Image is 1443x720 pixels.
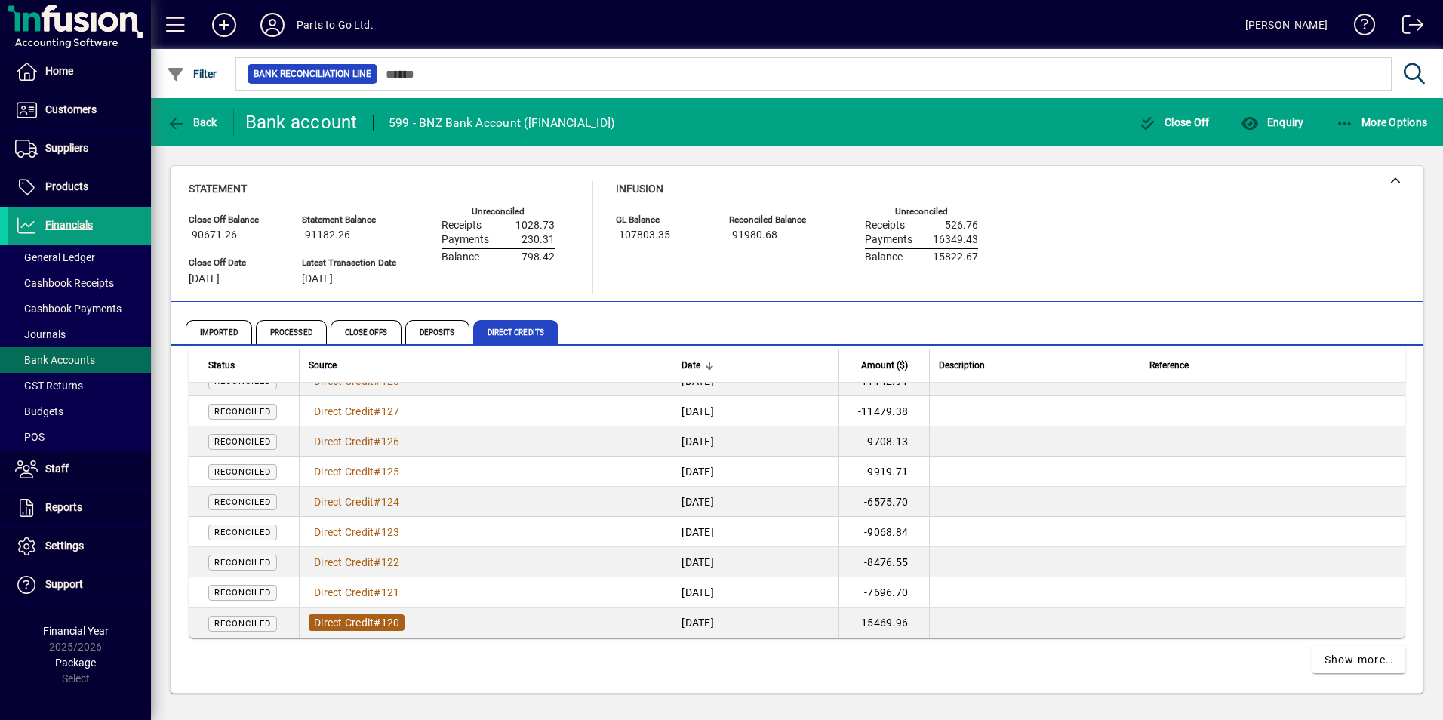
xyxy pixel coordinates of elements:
a: Show more… [1312,646,1406,673]
span: Suppliers [45,142,88,154]
td: -9068.84 [838,517,929,547]
span: [DATE] [189,273,220,285]
span: Staff [45,463,69,475]
span: -91182.26 [302,229,350,242]
span: Direct Credit [314,375,374,387]
span: 16349.43 [933,234,978,246]
td: -6575.70 [838,487,929,517]
span: Close Off [1139,116,1210,128]
a: Budgets [8,398,151,424]
span: [DATE] [302,273,333,285]
span: 123 [381,526,400,538]
button: More Options [1332,109,1432,136]
a: Direct Credit#120 [309,614,405,631]
span: 230.31 [522,234,555,246]
span: # [374,405,380,417]
label: Unreconciled [472,207,525,217]
a: Knowledge Base [1343,3,1376,52]
span: Bank Accounts [15,354,95,366]
span: Reconciled Balance [729,215,820,225]
span: # [374,496,380,508]
span: 122 [381,556,400,568]
a: Reports [8,489,151,527]
span: Receipts [442,220,482,232]
a: Customers [8,91,151,129]
td: -7696.70 [838,577,929,608]
a: Logout [1391,3,1424,52]
div: Amount ($) [848,357,921,374]
span: 798.42 [522,251,555,263]
a: Suppliers [8,130,151,168]
span: 526.76 [945,220,978,232]
span: Cashbook Payments [15,303,122,315]
span: -15822.67 [930,251,978,263]
span: Balance [865,251,903,263]
span: Receipts [865,220,905,232]
a: Direct Credit#127 [309,403,405,420]
span: Bank Reconciliation Line [254,66,371,82]
a: Direct Credit#123 [309,524,405,540]
span: # [374,556,380,568]
span: -91980.68 [729,229,777,242]
span: # [374,586,380,598]
span: Reconciled [214,497,271,507]
div: 599 - BNZ Bank Account ([FINANCIAL_ID]) [389,111,615,135]
a: Direct Credit#122 [309,554,405,571]
span: Financial Year [43,625,109,637]
button: Add [200,11,248,38]
a: Bank Accounts [8,347,151,373]
span: # [374,617,380,629]
span: Budgets [15,405,63,417]
span: Reconciled [214,437,271,447]
td: [DATE] [672,547,838,577]
div: Status [208,357,290,374]
span: Products [45,180,88,192]
span: Date [682,357,700,374]
span: Reconciled [214,558,271,568]
a: Products [8,168,151,206]
span: Package [55,657,96,669]
a: Direct Credit#125 [309,463,405,480]
span: Direct Credit [314,586,374,598]
a: General Ledger [8,245,151,270]
a: Cashbook Payments [8,296,151,322]
span: Statement Balance [302,215,396,225]
td: -11479.38 [838,396,929,426]
span: More Options [1336,116,1428,128]
div: Date [682,357,829,374]
app-page-header-button: Back [151,109,234,136]
span: Close Offs [331,320,402,344]
span: Direct Credit [314,617,374,629]
span: Reports [45,501,82,513]
span: Amount ($) [861,357,908,374]
button: Profile [248,11,297,38]
td: [DATE] [672,487,838,517]
div: Bank account [245,110,358,134]
span: Balance [442,251,479,263]
span: 121 [381,586,400,598]
span: Direct Credit [314,435,374,448]
a: Staff [8,451,151,488]
span: Status [208,357,235,374]
button: Back [163,109,221,136]
span: 125 [381,466,400,478]
span: Home [45,65,73,77]
span: # [374,466,380,478]
a: Journals [8,322,151,347]
span: 126 [381,435,400,448]
span: POS [15,431,45,443]
span: Close Off Balance [189,215,279,225]
span: Reconciled [214,528,271,537]
span: Journals [15,328,66,340]
span: Description [939,357,985,374]
span: Deposits [405,320,469,344]
td: [DATE] [672,396,838,426]
button: Enquiry [1237,109,1307,136]
button: Close Off [1135,109,1214,136]
span: Filter [167,68,217,80]
span: GL Balance [616,215,706,225]
span: Direct Credit [314,496,374,508]
span: Settings [45,540,84,552]
td: [DATE] [672,426,838,457]
span: Payments [865,234,912,246]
